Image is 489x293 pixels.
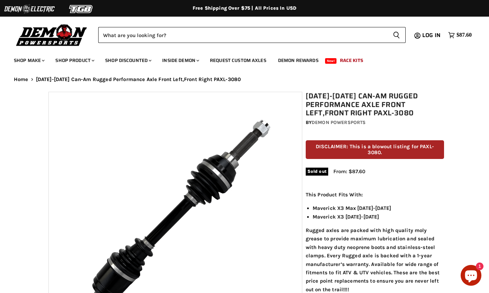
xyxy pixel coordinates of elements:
a: Shop Product [50,53,99,68]
a: Shop Discounted [100,53,156,68]
a: Demon Rewards [273,53,324,68]
span: New! [325,58,337,64]
p: This Product Fits With: [306,190,444,199]
a: Inside Demon [157,53,203,68]
a: Shop Make [9,53,49,68]
input: Search [98,27,387,43]
div: by [306,119,444,126]
span: From: $87.60 [333,168,365,175]
h1: [DATE]-[DATE] Can-Am Rugged Performance Axle Front Left,Front Right PAXL-3080 [306,92,444,117]
a: $87.60 [445,30,475,40]
span: Log in [422,31,441,39]
a: Request Custom Axles [205,53,271,68]
span: Sold out [306,168,328,175]
img: Demon Electric Logo 2 [3,2,55,16]
li: Maverick X3 [DATE]-[DATE] [313,213,444,221]
a: Demon Powersports [312,119,366,125]
img: TGB Logo 2 [55,2,107,16]
a: Home [14,77,28,82]
inbox-online-store-chat: Shopify online store chat [459,265,483,287]
a: Race Kits [335,53,368,68]
a: Log in [419,32,445,38]
img: Demon Powersports [14,23,90,47]
span: [DATE]-[DATE] Can-Am Rugged Performance Axle Front Left,Front Right PAXL-3080 [36,77,241,82]
li: Maverick X3 Max [DATE]-[DATE] [313,204,444,212]
p: DISCLAIMER: This is a blowout listing for PAXL-3080. [306,140,444,159]
span: $87.60 [456,32,472,38]
button: Search [387,27,406,43]
form: Product [98,27,406,43]
ul: Main menu [9,51,470,68]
